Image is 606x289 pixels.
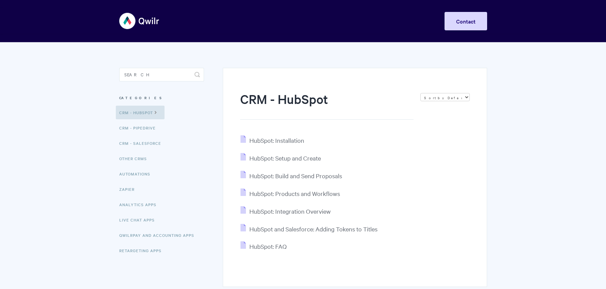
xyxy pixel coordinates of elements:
[119,8,160,34] img: Qwilr Help Center
[119,136,166,150] a: CRM - Salesforce
[249,189,340,197] span: HubSpot: Products and Workflows
[240,207,331,215] a: HubSpot: Integration Overview
[116,106,165,119] a: CRM - HubSpot
[420,93,470,101] select: Page reloads on selection
[119,68,204,81] input: Search
[119,121,161,135] a: CRM - Pipedrive
[119,244,167,257] a: Retargeting Apps
[240,189,340,197] a: HubSpot: Products and Workflows
[119,228,199,242] a: QwilrPay and Accounting Apps
[119,213,160,227] a: Live Chat Apps
[249,207,331,215] span: HubSpot: Integration Overview
[119,198,161,211] a: Analytics Apps
[249,136,304,144] span: HubSpot: Installation
[119,152,152,165] a: Other CRMs
[445,12,487,30] a: Contact
[240,225,377,233] a: HubSpot and Salesforce: Adding Tokens to Titles
[249,154,321,162] span: HubSpot: Setup and Create
[249,172,342,180] span: HubSpot: Build and Send Proposals
[119,182,140,196] a: Zapier
[119,92,204,104] h3: Categories
[240,242,287,250] a: HubSpot: FAQ
[249,242,287,250] span: HubSpot: FAQ
[240,172,342,180] a: HubSpot: Build and Send Proposals
[240,90,413,120] h1: CRM - HubSpot
[119,167,155,181] a: Automations
[240,136,304,144] a: HubSpot: Installation
[249,225,377,233] span: HubSpot and Salesforce: Adding Tokens to Titles
[240,154,321,162] a: HubSpot: Setup and Create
